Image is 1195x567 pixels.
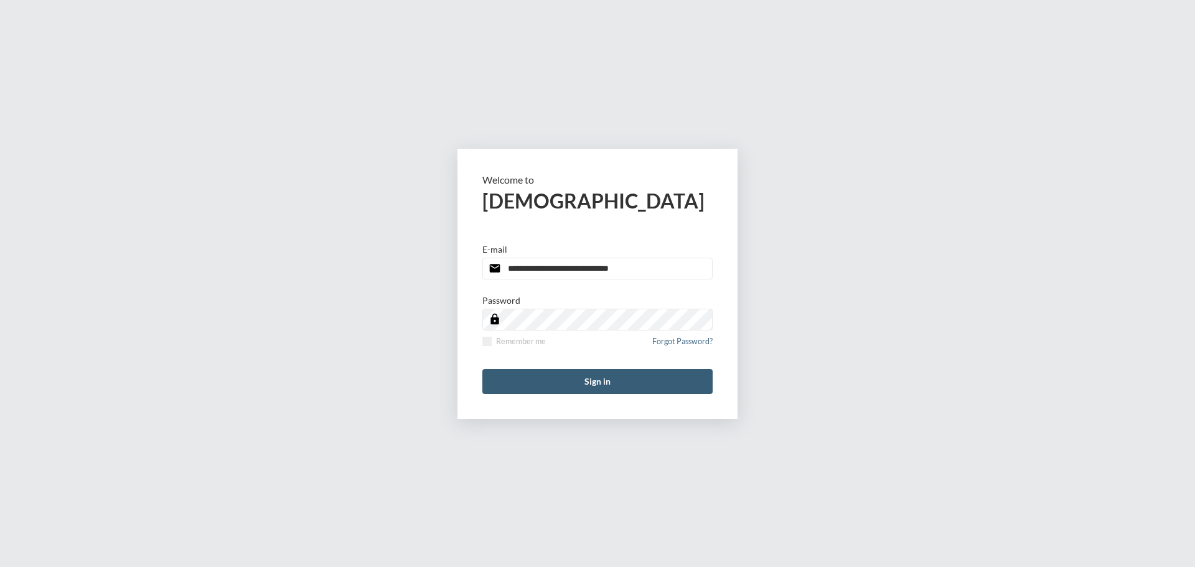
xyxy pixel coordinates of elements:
[482,244,507,255] p: E-mail
[652,337,713,354] a: Forgot Password?
[482,295,520,306] p: Password
[482,189,713,213] h2: [DEMOGRAPHIC_DATA]
[482,369,713,394] button: Sign in
[482,337,546,346] label: Remember me
[482,174,713,185] p: Welcome to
